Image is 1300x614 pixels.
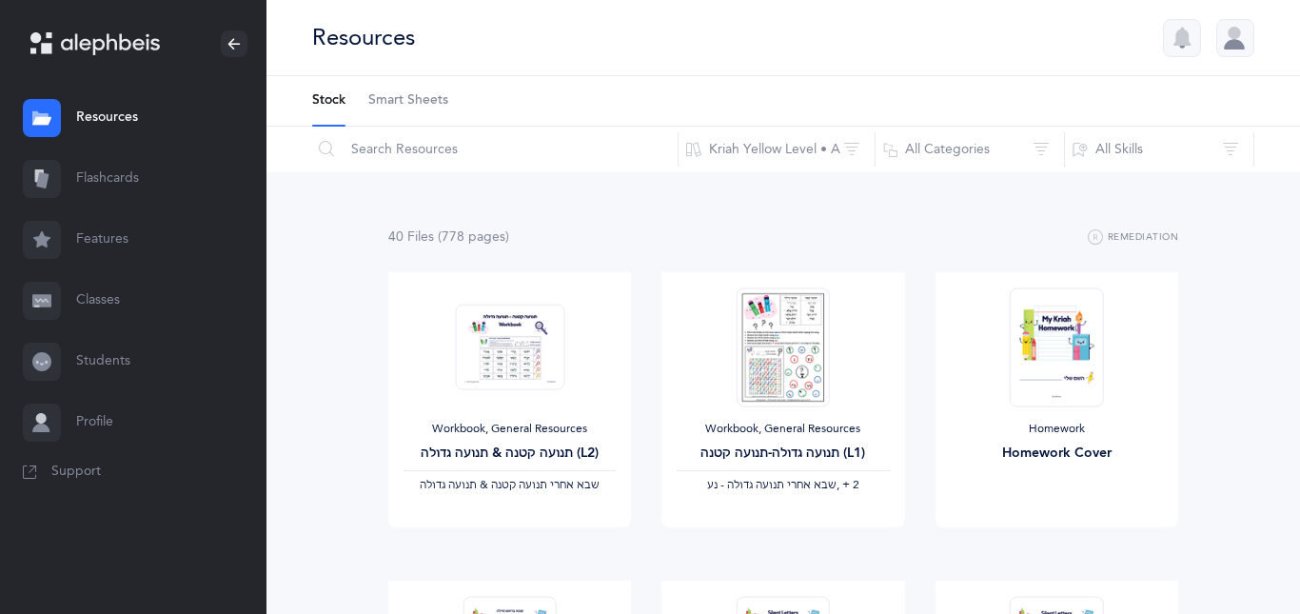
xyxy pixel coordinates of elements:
button: Remediation [1088,227,1178,249]
img: Alephbeis__%D7%AA%D7%A0%D7%95%D7%A2%D7%94_%D7%92%D7%93%D7%95%D7%9C%D7%94-%D7%A7%D7%98%D7%A0%D7%94... [737,287,830,406]
input: Search Resources [311,127,679,172]
span: 40 File [388,229,434,245]
div: Workbook, General Resources [404,422,616,437]
span: ‫שבא אחרי תנועה גדולה - נע‬ [707,478,837,491]
button: Kriah Yellow Level • A [678,127,876,172]
div: ‪, + 2‬ [677,478,889,493]
div: Homework Cover [951,444,1163,464]
div: תנועה גדולה-תנועה קטנה (L1) [677,444,889,464]
span: Smart Sheets [368,91,448,110]
img: Homework-Cover-EN_thumbnail_1597602968.png [1010,287,1103,406]
span: ‫שבא אחרי תנועה קטנה & תנועה גדולה‬ [420,478,600,491]
div: Resources [312,22,415,53]
span: Support [51,463,101,482]
button: All Categories [875,127,1065,172]
div: Workbook, General Resources [677,422,889,437]
span: s [428,229,434,245]
button: All Skills [1064,127,1254,172]
div: Homework [951,422,1163,437]
span: (778 page ) [438,229,509,245]
img: Tenuah_Gedolah.Ketana-Workbook-SB_thumbnail_1685245466.png [455,304,564,390]
div: תנועה קטנה & תנועה גדולה (L2) [404,444,616,464]
span: s [500,229,505,245]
